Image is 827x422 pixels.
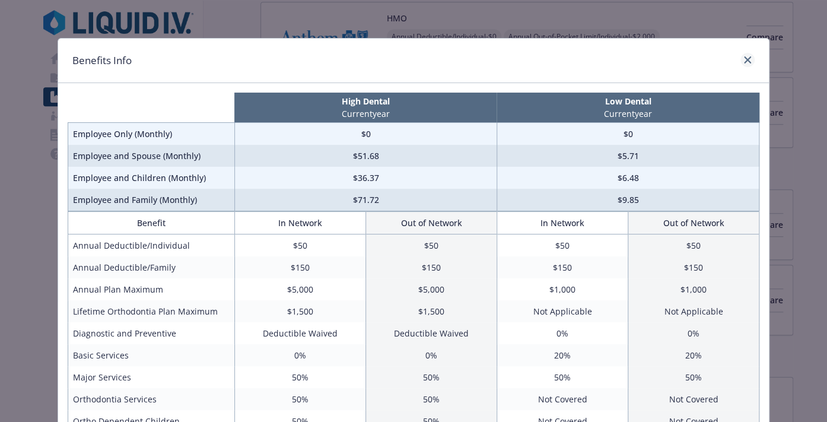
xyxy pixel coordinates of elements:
[628,322,759,344] td: 0%
[740,53,755,67] a: close
[628,212,759,234] th: Out of Network
[499,107,756,120] p: Current year
[68,167,235,189] td: Employee and Children (Monthly)
[234,145,497,167] td: $51.68
[68,189,235,211] td: Employee and Family (Monthly)
[499,95,756,107] p: Low Dental
[497,322,628,344] td: 0%
[234,189,497,211] td: $71.72
[365,278,497,300] td: $5,000
[497,145,759,167] td: $5.71
[365,256,497,278] td: $150
[234,212,365,234] th: In Network
[497,256,628,278] td: $150
[234,344,365,366] td: 0%
[365,212,497,234] th: Out of Network
[234,300,365,322] td: $1,500
[234,123,497,145] td: $0
[497,344,628,366] td: 20%
[234,234,365,257] td: $50
[237,107,494,120] p: Current year
[68,145,235,167] td: Employee and Spouse (Monthly)
[497,366,628,388] td: 50%
[68,300,235,322] td: Lifetime Orthodontia Plan Maximum
[365,234,497,257] td: $50
[72,53,132,68] h1: Benefits Info
[68,256,235,278] td: Annual Deductible/Family
[68,388,235,410] td: Orthodontia Services
[68,234,235,257] td: Annual Deductible/Individual
[68,344,235,366] td: Basic Services
[234,322,365,344] td: Deductible Waived
[68,212,235,234] th: Benefit
[497,212,628,234] th: In Network
[628,366,759,388] td: 50%
[628,234,759,257] td: $50
[497,189,759,211] td: $9.85
[628,256,759,278] td: $150
[234,388,365,410] td: 50%
[234,167,497,189] td: $36.37
[497,123,759,145] td: $0
[497,388,628,410] td: Not Covered
[497,300,628,322] td: Not Applicable
[365,300,497,322] td: $1,500
[68,123,235,145] td: Employee Only (Monthly)
[234,366,365,388] td: 50%
[234,256,365,278] td: $150
[68,278,235,300] td: Annual Plan Maximum
[68,322,235,344] td: Diagnostic and Preventive
[497,167,759,189] td: $6.48
[628,278,759,300] td: $1,000
[68,366,235,388] td: Major Services
[497,234,628,257] td: $50
[68,93,235,123] th: intentionally left blank
[365,388,497,410] td: 50%
[365,322,497,344] td: Deductible Waived
[237,95,494,107] p: High Dental
[628,388,759,410] td: Not Covered
[628,300,759,322] td: Not Applicable
[628,344,759,366] td: 20%
[234,278,365,300] td: $5,000
[497,278,628,300] td: $1,000
[365,366,497,388] td: 50%
[365,344,497,366] td: 0%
